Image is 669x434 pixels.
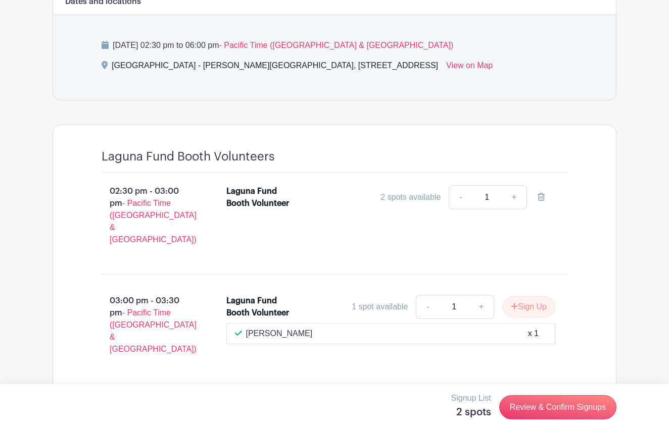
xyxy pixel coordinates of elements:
[112,60,438,76] div: [GEOGRAPHIC_DATA] - [PERSON_NAME][GEOGRAPHIC_DATA], [STREET_ADDRESS]
[469,295,494,319] a: +
[451,406,491,418] h5: 2 spots
[528,328,539,340] div: x 1
[502,185,527,209] a: +
[85,181,210,250] p: 02:30 pm - 03:00 pm
[416,295,439,319] a: -
[246,328,313,340] p: [PERSON_NAME]
[446,60,493,76] a: View on Map
[85,291,210,359] p: 03:00 pm - 03:30 pm
[226,295,297,319] div: Laguna Fund Booth Volunteer
[102,149,275,164] h4: Laguna Fund Booth Volunteers
[502,296,555,317] button: Sign Up
[110,308,197,353] span: - Pacific Time ([GEOGRAPHIC_DATA] & [GEOGRAPHIC_DATA])
[226,185,297,209] div: Laguna Fund Booth Volunteer
[352,301,408,313] div: 1 spot available
[449,185,472,209] a: -
[380,191,441,203] div: 2 spots available
[219,41,453,49] span: - Pacific Time ([GEOGRAPHIC_DATA] & [GEOGRAPHIC_DATA])
[102,39,567,51] p: [DATE] 02:30 pm to 06:00 pm
[110,199,197,244] span: - Pacific Time ([GEOGRAPHIC_DATA] & [GEOGRAPHIC_DATA])
[451,392,491,404] p: Signup List
[499,395,616,419] a: Review & Confirm Signups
